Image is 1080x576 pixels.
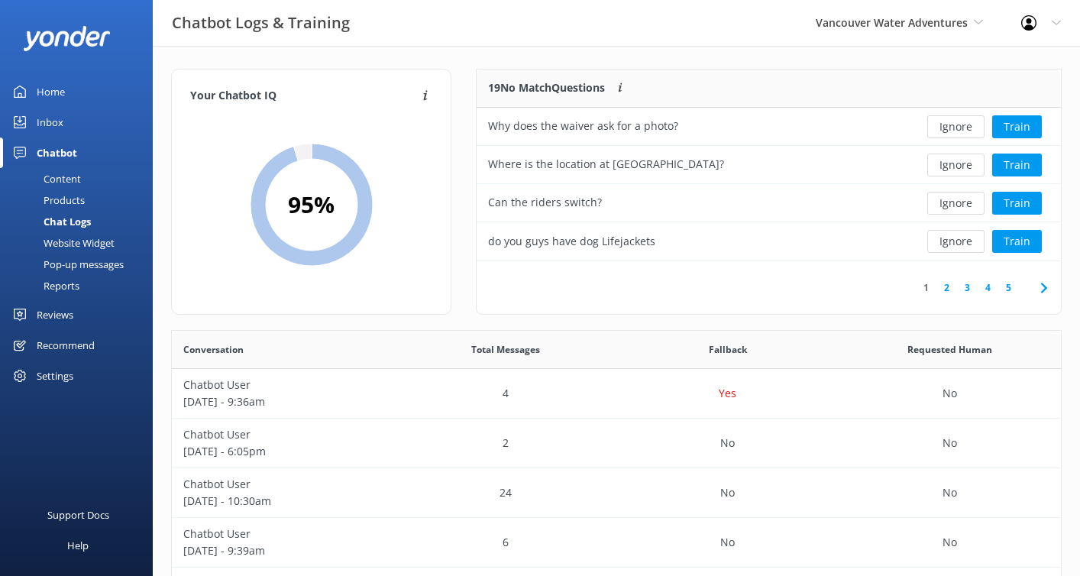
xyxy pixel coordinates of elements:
[709,342,747,357] span: Fallback
[477,108,1061,146] div: row
[9,189,153,211] a: Products
[488,118,678,134] div: Why does the waiver ask for a photo?
[172,419,1061,468] div: row
[471,342,540,357] span: Total Messages
[37,76,65,107] div: Home
[957,280,978,295] a: 3
[998,280,1019,295] a: 5
[916,280,936,295] a: 1
[943,534,957,551] p: No
[183,426,383,443] p: Chatbot User
[183,542,383,559] p: [DATE] - 9:39am
[37,330,95,361] div: Recommend
[943,385,957,402] p: No
[927,192,985,215] button: Ignore
[992,154,1042,176] button: Train
[190,88,419,105] h4: Your Chatbot IQ
[183,443,383,460] p: [DATE] - 6:05pm
[9,232,115,254] div: Website Widget
[907,342,992,357] span: Requested Human
[477,184,1061,222] div: row
[992,192,1042,215] button: Train
[183,393,383,410] p: [DATE] - 9:36am
[927,115,985,138] button: Ignore
[477,108,1061,260] div: grid
[183,476,383,493] p: Chatbot User
[288,186,335,223] h2: 95 %
[943,484,957,501] p: No
[183,377,383,393] p: Chatbot User
[37,107,63,138] div: Inbox
[9,168,81,189] div: Content
[488,156,724,173] div: Where is the location at [GEOGRAPHIC_DATA]?
[23,26,111,51] img: yonder-white-logo.png
[936,280,957,295] a: 2
[172,518,1061,568] div: row
[172,369,1061,419] div: row
[978,280,998,295] a: 4
[943,435,957,451] p: No
[183,526,383,542] p: Chatbot User
[9,211,91,232] div: Chat Logs
[503,534,509,551] p: 6
[37,138,77,168] div: Chatbot
[488,194,602,211] div: Can the riders switch?
[183,342,244,357] span: Conversation
[816,15,968,30] span: Vancouver Water Adventures
[172,468,1061,518] div: row
[9,275,79,296] div: Reports
[503,435,509,451] p: 2
[9,189,85,211] div: Products
[67,530,89,561] div: Help
[183,493,383,510] p: [DATE] - 10:30am
[47,500,109,530] div: Support Docs
[477,146,1061,184] div: row
[172,11,350,35] h3: Chatbot Logs & Training
[992,230,1042,253] button: Train
[37,299,73,330] div: Reviews
[927,230,985,253] button: Ignore
[9,275,153,296] a: Reports
[37,361,73,391] div: Settings
[503,385,509,402] p: 4
[500,484,512,501] p: 24
[9,254,153,275] a: Pop-up messages
[488,79,605,96] p: 19 No Match Questions
[9,168,153,189] a: Content
[992,115,1042,138] button: Train
[720,534,735,551] p: No
[9,232,153,254] a: Website Widget
[477,222,1061,260] div: row
[927,154,985,176] button: Ignore
[9,211,153,232] a: Chat Logs
[719,385,736,402] p: Yes
[720,484,735,501] p: No
[488,233,655,250] div: do you guys have dog Lifejackets
[720,435,735,451] p: No
[9,254,124,275] div: Pop-up messages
